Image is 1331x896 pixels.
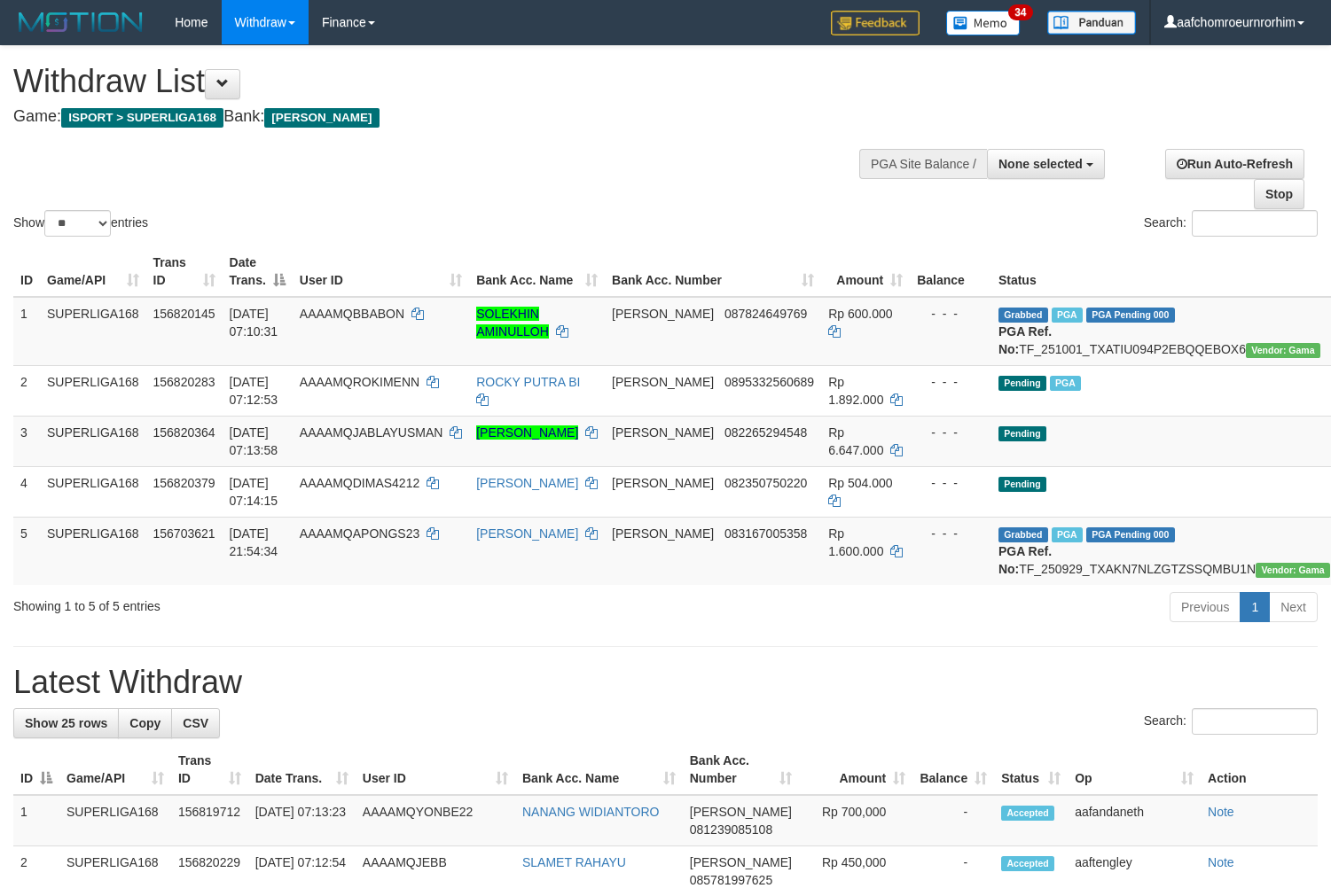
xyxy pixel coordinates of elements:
[1246,343,1320,358] span: Vendor URL: https://trx31.1velocity.biz
[612,476,714,490] span: [PERSON_NAME]
[129,716,161,730] span: Copy
[998,426,1046,441] span: Pending
[40,517,146,585] td: SUPERLIGA168
[1256,563,1330,578] span: Vendor URL: https://trx31.1velocity.biz
[910,246,991,297] th: Balance
[118,708,172,738] a: Copy
[44,210,111,237] select: Showentries
[59,795,171,846] td: SUPERLIGA168
[13,590,541,615] div: Showing 1 to 5 of 5 entries
[171,744,248,795] th: Trans ID: activate to sort column ascending
[612,375,714,389] span: [PERSON_NAME]
[40,466,146,517] td: SUPERLIGA168
[230,526,278,558] span: [DATE] 21:54:34
[13,744,59,795] th: ID: activate to sort column descending
[40,416,146,466] td: SUPERLIGA168
[469,246,605,297] th: Bank Acc. Name: activate to sort column ascending
[1052,308,1083,323] span: Marked by aafromsomean
[476,526,578,541] a: [PERSON_NAME]
[724,526,807,541] span: Copy 083167005358 to clipboard
[1086,308,1175,323] span: PGA Pending
[917,373,984,391] div: - - -
[230,476,278,508] span: [DATE] 07:14:15
[230,425,278,457] span: [DATE] 07:13:58
[13,297,40,366] td: 1
[264,108,379,128] span: [PERSON_NAME]
[1201,744,1318,795] th: Action
[946,11,1021,35] img: Button%20Memo.svg
[13,517,40,585] td: 5
[13,246,40,297] th: ID
[59,744,171,795] th: Game/API: activate to sort column ascending
[13,108,870,126] h4: Game: Bank:
[998,308,1048,323] span: Grabbed
[690,822,772,837] span: Copy 081239085108 to clipboard
[724,476,807,490] span: Copy 082350750220 to clipboard
[724,425,807,440] span: Copy 082265294548 to clipboard
[998,376,1046,391] span: Pending
[1008,4,1032,20] span: 34
[1269,592,1318,622] a: Next
[828,425,883,457] span: Rp 6.647.000
[522,855,626,869] a: SLAMET RAHAYU
[183,716,208,730] span: CSV
[230,307,278,339] span: [DATE] 07:10:31
[1144,210,1318,237] label: Search:
[859,149,987,179] div: PGA Site Balance /
[1050,376,1081,391] span: Marked by aafromsomean
[1254,179,1304,209] a: Stop
[153,307,215,321] span: 156820145
[476,425,578,440] a: [PERSON_NAME]
[799,744,912,795] th: Amount: activate to sort column ascending
[153,476,215,490] span: 156820379
[828,375,883,407] span: Rp 1.892.000
[799,795,912,846] td: Rp 700,000
[61,108,223,128] span: ISPORT > SUPERLIGA168
[828,526,883,558] span: Rp 1.600.000
[917,474,984,492] div: - - -
[917,424,984,441] div: - - -
[998,477,1046,492] span: Pending
[828,476,892,490] span: Rp 504.000
[998,544,1052,576] b: PGA Ref. No:
[223,246,293,297] th: Date Trans.: activate to sort column descending
[612,307,714,321] span: [PERSON_NAME]
[25,716,107,730] span: Show 25 rows
[1240,592,1270,622] a: 1
[248,795,356,846] td: [DATE] 07:13:23
[356,795,515,846] td: AAAAMQYONBE22
[831,11,920,35] img: Feedback.jpg
[515,744,683,795] th: Bank Acc. Name: activate to sort column ascending
[13,665,1318,700] h1: Latest Withdraw
[1144,708,1318,735] label: Search:
[522,805,660,819] a: NANANG WIDIANTORO
[1068,744,1201,795] th: Op: activate to sort column ascending
[912,744,994,795] th: Balance: activate to sort column ascending
[1192,210,1318,237] input: Search:
[605,246,821,297] th: Bank Acc. Number: activate to sort column ascending
[300,526,419,541] span: AAAAMQAPONGS23
[13,210,148,237] label: Show entries
[998,157,1083,171] span: None selected
[828,307,892,321] span: Rp 600.000
[476,476,578,490] a: [PERSON_NAME]
[248,744,356,795] th: Date Trans.: activate to sort column ascending
[300,307,404,321] span: AAAAMQBBABON
[690,805,792,819] span: [PERSON_NAME]
[171,795,248,846] td: 156819712
[13,365,40,416] td: 2
[1001,806,1054,821] span: Accepted
[612,425,714,440] span: [PERSON_NAME]
[356,744,515,795] th: User ID: activate to sort column ascending
[230,375,278,407] span: [DATE] 07:12:53
[153,375,215,389] span: 156820283
[13,466,40,517] td: 4
[987,149,1105,179] button: None selected
[300,476,419,490] span: AAAAMQDIMAS4212
[998,527,1048,542] span: Grabbed
[13,708,119,738] a: Show 25 rows
[13,64,870,99] h1: Withdraw List
[476,375,580,389] a: ROCKY PUTRA BI
[293,246,469,297] th: User ID: activate to sort column ascending
[690,873,772,887] span: Copy 085781997625 to clipboard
